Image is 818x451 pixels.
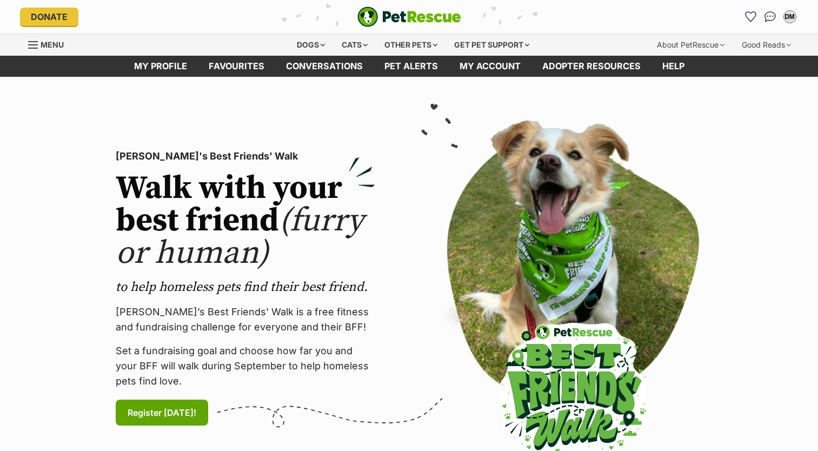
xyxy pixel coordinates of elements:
[289,34,332,56] div: Dogs
[28,34,71,54] a: Menu
[357,6,461,27] a: PetRescue
[449,56,531,77] a: My account
[651,56,695,77] a: Help
[128,406,196,419] span: Register [DATE]!
[734,34,799,56] div: Good Reads
[116,400,208,426] a: Register [DATE]!
[116,278,375,296] p: to help homeless pets find their best friend.
[764,11,776,22] img: chat-41dd97257d64d25036548639549fe6c8038ab92f7586957e7f3b1b290dea8141.svg
[334,34,375,56] div: Cats
[116,201,364,274] span: (furry or human)
[649,34,732,56] div: About PetRescue
[123,56,198,77] a: My profile
[116,343,375,389] p: Set a fundraising goal and choose how far you and your BFF will walk during September to help hom...
[762,8,779,25] a: Conversations
[447,34,537,56] div: Get pet support
[20,8,78,26] a: Donate
[357,6,461,27] img: logo-e224e6f780fb5917bec1dbf3a21bbac754714ae5b6737aabdf751b685950b380.svg
[742,8,799,25] ul: Account quick links
[116,304,375,335] p: [PERSON_NAME]’s Best Friends' Walk is a free fitness and fundraising challenge for everyone and t...
[742,8,760,25] a: Favourites
[531,56,651,77] a: Adopter resources
[116,149,375,164] p: [PERSON_NAME]'s Best Friends' Walk
[116,173,375,270] h2: Walk with your best friend
[781,8,799,25] button: My account
[198,56,275,77] a: Favourites
[41,40,64,49] span: Menu
[784,11,795,22] div: DM
[374,56,449,77] a: Pet alerts
[275,56,374,77] a: conversations
[377,34,445,56] div: Other pets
